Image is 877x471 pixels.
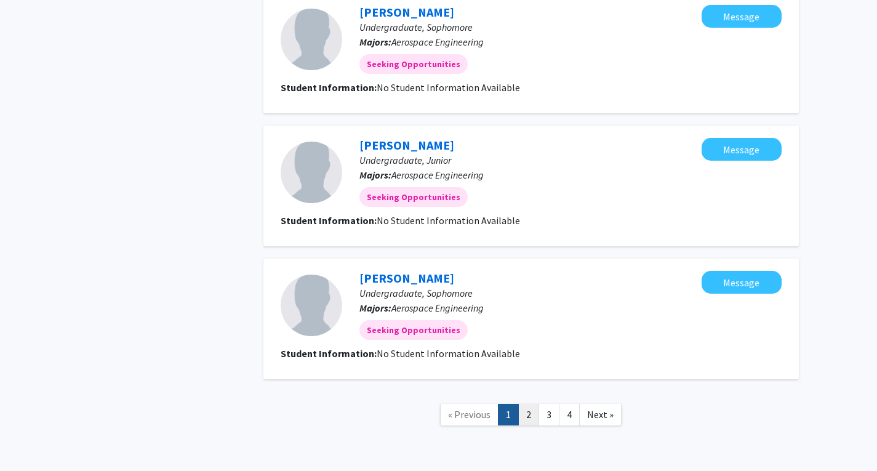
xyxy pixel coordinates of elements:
span: Undergraduate, Junior [359,154,451,166]
a: [PERSON_NAME] [359,4,454,20]
b: Majors: [359,302,391,314]
a: Next [579,404,622,425]
b: Majors: [359,36,391,48]
span: No Student Information Available [377,214,520,227]
span: No Student Information Available [377,347,520,360]
b: Majors: [359,169,391,181]
b: Student Information: [281,347,377,360]
span: No Student Information Available [377,81,520,94]
mat-chip: Seeking Opportunities [359,54,468,74]
a: Previous Page [440,404,499,425]
iframe: Chat [9,416,52,462]
span: Aerospace Engineering [391,169,484,181]
a: 2 [518,404,539,425]
button: Message Kieran Cooke [702,5,782,28]
b: Student Information: [281,81,377,94]
button: Message Maanav Subramanian [702,138,782,161]
a: 4 [559,404,580,425]
a: 3 [539,404,559,425]
span: Aerospace Engineering [391,36,484,48]
mat-chip: Seeking Opportunities [359,320,468,340]
span: « Previous [448,408,491,421]
nav: Page navigation [263,392,799,441]
b: Student Information: [281,214,377,227]
a: [PERSON_NAME] [359,270,454,286]
a: [PERSON_NAME] [359,137,454,153]
button: Message Jacob Urbanski [702,271,782,294]
span: Undergraduate, Sophomore [359,21,473,33]
mat-chip: Seeking Opportunities [359,187,468,207]
span: Aerospace Engineering [391,302,484,314]
span: Next » [587,408,614,421]
a: 1 [498,404,519,425]
span: Undergraduate, Sophomore [359,287,473,299]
